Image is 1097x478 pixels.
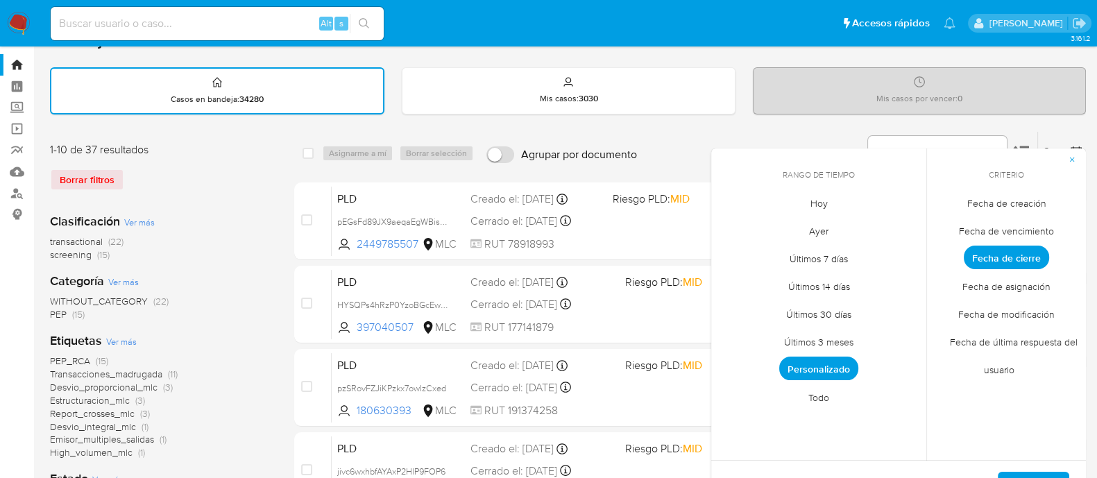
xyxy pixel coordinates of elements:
[944,17,955,29] a: Notificaciones
[1072,16,1087,31] a: Salir
[321,17,332,30] span: Alt
[350,14,378,33] button: search-icon
[989,17,1067,30] p: pablo.ruidiaz@mercadolibre.com
[1070,33,1090,44] span: 3.161.2
[51,15,384,33] input: Buscar usuario o caso...
[339,17,343,30] span: s
[852,16,930,31] span: Accesos rápidos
